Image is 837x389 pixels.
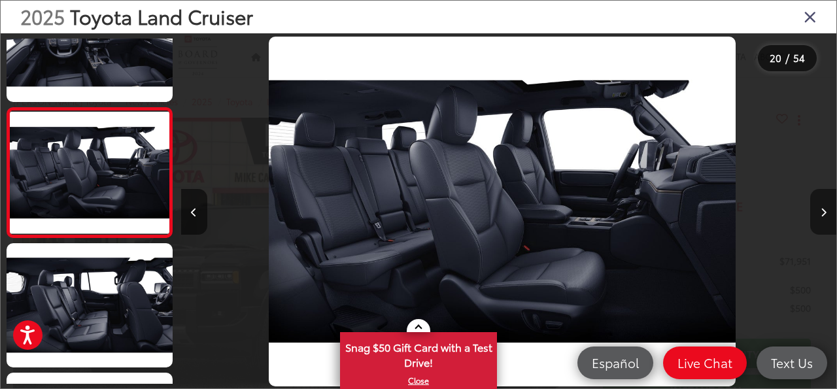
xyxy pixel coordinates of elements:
[269,37,736,387] img: 2025 Toyota Land Cruiser Land Cruiser
[20,2,65,30] span: 2025
[810,189,836,235] button: Next image
[793,50,805,65] span: 54
[5,242,174,369] img: 2025 Toyota Land Cruiser Land Cruiser
[663,347,747,379] a: Live Chat
[757,347,827,379] a: Text Us
[70,2,253,30] span: Toyota Land Cruiser
[341,333,496,373] span: Snag $50 Gift Card with a Test Drive!
[181,189,207,235] button: Previous image
[764,354,819,371] span: Text Us
[804,8,817,25] i: Close gallery
[784,54,791,63] span: /
[9,111,171,233] img: 2025 Toyota Land Cruiser Land Cruiser
[770,50,781,65] span: 20
[577,347,653,379] a: Español
[671,354,739,371] span: Live Chat
[174,37,829,387] div: 2025 Toyota Land Cruiser Land Cruiser 19
[585,354,645,371] span: Español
